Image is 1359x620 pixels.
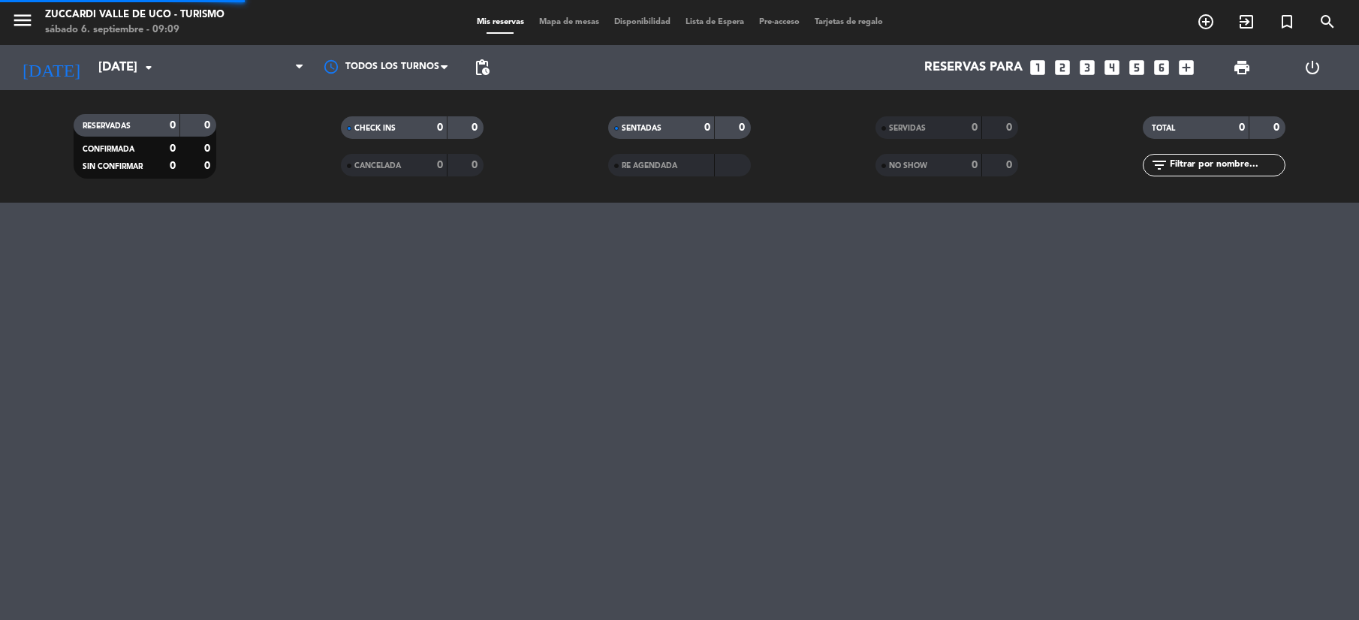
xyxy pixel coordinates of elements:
[972,122,978,133] strong: 0
[170,161,176,171] strong: 0
[1127,58,1147,77] i: looks_5
[1277,45,1348,90] div: LOG OUT
[1150,156,1168,174] i: filter_list
[170,120,176,131] strong: 0
[889,162,927,170] span: NO SHOW
[11,51,91,84] i: [DATE]
[889,125,926,132] span: SERVIDAS
[1152,58,1171,77] i: looks_6
[473,59,491,77] span: pending_actions
[1006,160,1015,170] strong: 0
[1303,59,1321,77] i: power_settings_new
[678,18,752,26] span: Lista de Espera
[354,162,401,170] span: CANCELADA
[469,18,532,26] span: Mis reservas
[1006,122,1015,133] strong: 0
[924,61,1023,75] span: Reservas para
[704,122,710,133] strong: 0
[83,163,143,170] span: SIN CONFIRMAR
[807,18,890,26] span: Tarjetas de regalo
[472,160,481,170] strong: 0
[83,122,131,130] span: RESERVADAS
[622,125,661,132] span: SENTADAS
[170,143,176,154] strong: 0
[607,18,678,26] span: Disponibilidad
[1239,122,1245,133] strong: 0
[1318,13,1336,31] i: search
[140,59,158,77] i: arrow_drop_down
[1278,13,1296,31] i: turned_in_not
[1053,58,1072,77] i: looks_two
[972,160,978,170] strong: 0
[1168,157,1285,173] input: Filtrar por nombre...
[622,162,677,170] span: RE AGENDADA
[1102,58,1122,77] i: looks_4
[1177,58,1196,77] i: add_box
[472,122,481,133] strong: 0
[83,146,134,153] span: CONFIRMADA
[45,23,224,38] div: sábado 6. septiembre - 09:09
[11,9,34,37] button: menu
[1197,13,1215,31] i: add_circle_outline
[354,125,396,132] span: CHECK INS
[739,122,748,133] strong: 0
[45,8,224,23] div: Zuccardi Valle de Uco - Turismo
[11,9,34,32] i: menu
[437,160,443,170] strong: 0
[437,122,443,133] strong: 0
[532,18,607,26] span: Mapa de mesas
[1273,122,1282,133] strong: 0
[1237,13,1255,31] i: exit_to_app
[204,161,213,171] strong: 0
[1152,125,1175,132] span: TOTAL
[1028,58,1047,77] i: looks_one
[1233,59,1251,77] span: print
[204,143,213,154] strong: 0
[1077,58,1097,77] i: looks_3
[204,120,213,131] strong: 0
[752,18,807,26] span: Pre-acceso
